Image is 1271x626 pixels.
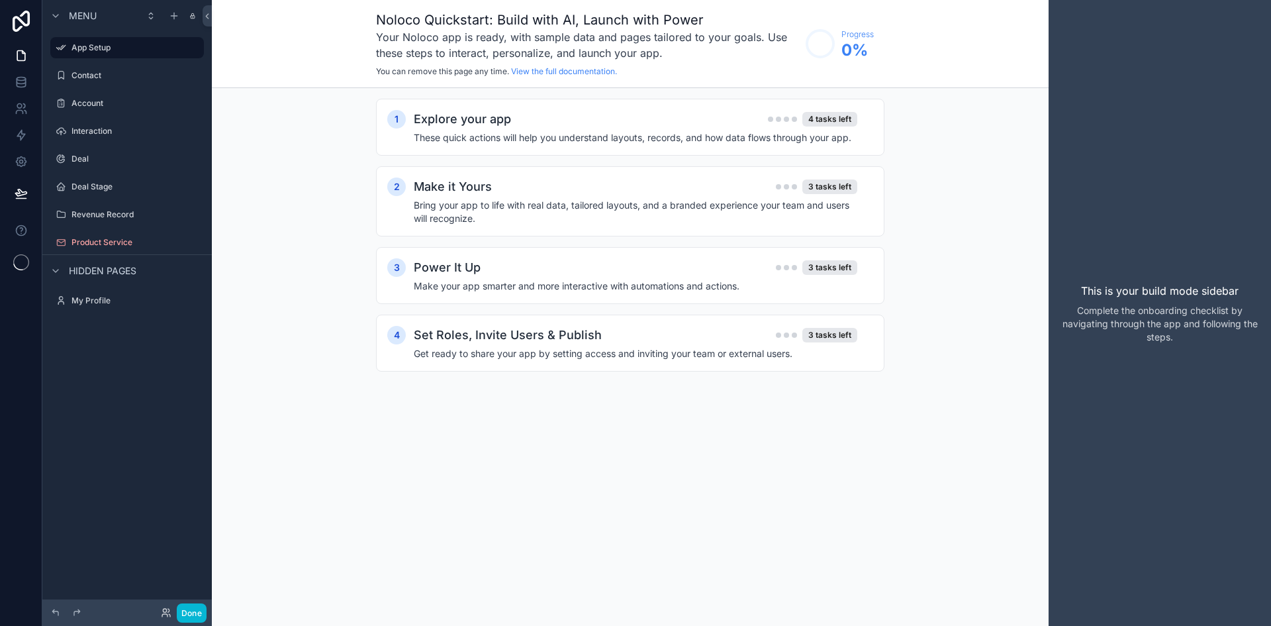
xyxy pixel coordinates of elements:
[50,148,204,170] a: Deal
[1059,304,1260,344] p: Complete the onboarding checklist by navigating through the app and following the steps.
[50,93,204,114] a: Account
[71,98,201,109] label: Account
[71,42,196,53] label: App Setup
[50,121,204,142] a: Interaction
[841,29,874,40] span: Progress
[1081,283,1239,299] p: This is your build mode sidebar
[50,65,204,86] a: Contact
[376,11,799,29] h1: Noloco Quickstart: Build with AI, Launch with Power
[50,232,204,253] a: Product Service
[511,66,617,76] a: View the full documentation.
[177,603,207,623] button: Done
[376,29,799,61] h3: Your Noloco app is ready, with sample data and pages tailored to your goals. Use these steps to i...
[71,237,201,248] label: Product Service
[71,126,201,136] label: Interaction
[50,176,204,197] a: Deal Stage
[50,290,204,311] a: My Profile
[71,182,201,192] label: Deal Stage
[50,37,204,58] a: App Setup
[71,70,201,81] label: Contact
[69,9,97,23] span: Menu
[71,154,201,164] label: Deal
[71,295,201,306] label: My Profile
[50,204,204,225] a: Revenue Record
[376,66,509,76] span: You can remove this page any time.
[69,264,136,278] span: Hidden pages
[841,40,874,61] span: 0 %
[71,209,201,220] label: Revenue Record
